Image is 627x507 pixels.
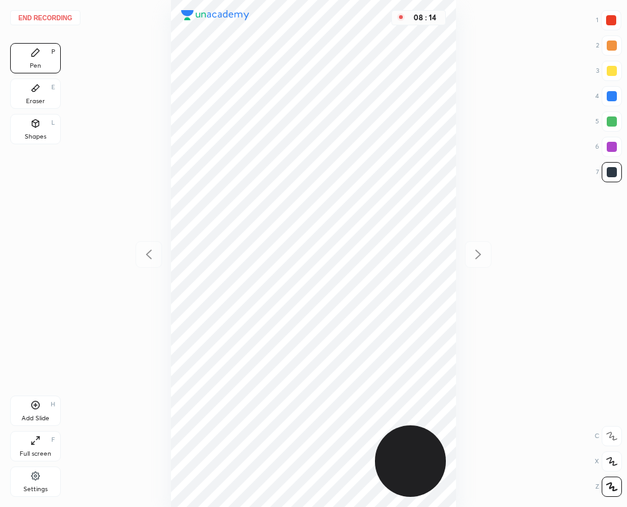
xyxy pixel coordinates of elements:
[20,451,51,457] div: Full screen
[26,98,45,104] div: Eraser
[410,13,440,22] div: 08 : 14
[181,10,250,20] img: logo.38c385cc.svg
[595,451,622,472] div: X
[23,486,47,492] div: Settings
[596,61,622,81] div: 3
[51,401,55,408] div: H
[595,477,622,497] div: Z
[595,137,622,157] div: 6
[22,415,49,422] div: Add Slide
[596,10,621,30] div: 1
[51,84,55,91] div: E
[596,162,622,182] div: 7
[595,426,622,446] div: C
[25,134,46,140] div: Shapes
[595,86,622,106] div: 4
[595,111,622,132] div: 5
[51,120,55,126] div: L
[10,10,80,25] button: End recording
[596,35,622,56] div: 2
[51,437,55,443] div: F
[30,63,41,69] div: Pen
[51,49,55,55] div: P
